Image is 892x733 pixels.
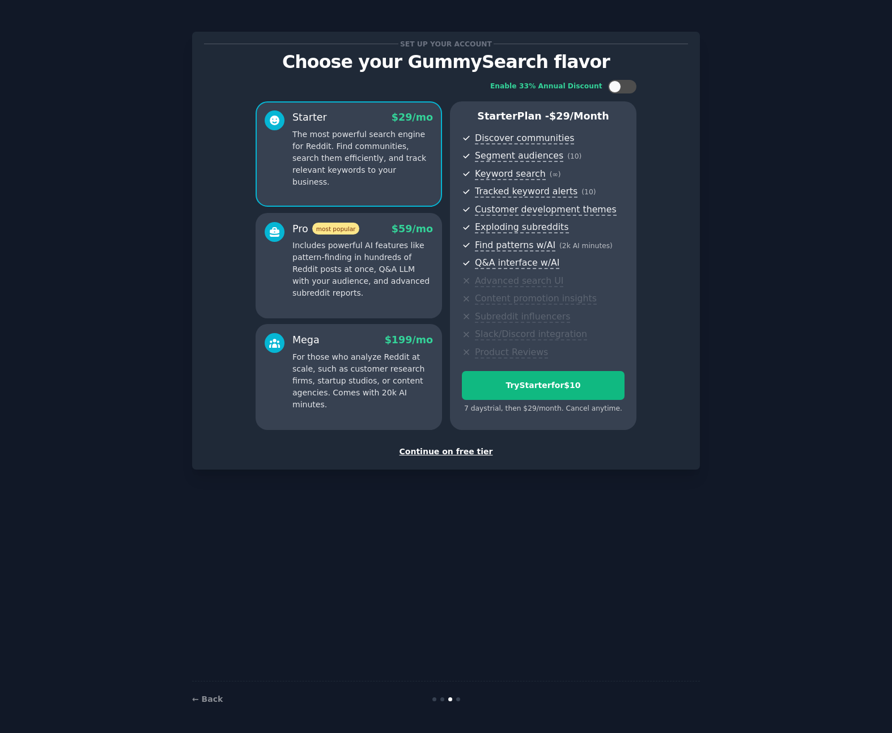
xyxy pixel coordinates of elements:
span: Customer development themes [475,204,617,216]
span: ( 2k AI minutes ) [559,242,613,250]
span: Product Reviews [475,347,548,359]
p: Choose your GummySearch flavor [204,52,688,72]
span: $ 29 /month [549,110,609,122]
span: Slack/Discord integration [475,329,587,340]
p: For those who analyze Reddit at scale, such as customer research firms, startup studios, or conte... [292,351,433,411]
span: ( ∞ ) [550,171,561,178]
span: most popular [312,223,360,235]
span: $ 29 /mo [392,112,433,123]
span: Segment audiences [475,150,563,162]
p: Includes powerful AI features like pattern-finding in hundreds of Reddit posts at once, Q&A LLM w... [292,240,433,299]
button: TryStarterfor$10 [462,371,625,400]
span: Advanced search UI [475,275,563,287]
div: Try Starter for $10 [462,380,624,391]
span: Q&A interface w/AI [475,257,559,269]
div: Mega [292,333,320,347]
div: 7 days trial, then $ 29 /month . Cancel anytime. [462,404,625,414]
span: Content promotion insights [475,293,597,305]
div: Continue on free tier [204,446,688,458]
p: The most powerful search engine for Reddit. Find communities, search them efficiently, and track ... [292,129,433,188]
span: Set up your account [398,38,494,50]
span: Keyword search [475,168,546,180]
span: Exploding subreddits [475,221,568,233]
span: Find patterns w/AI [475,240,555,252]
p: Starter Plan - [462,109,625,123]
div: Pro [292,222,359,236]
a: ← Back [192,694,223,704]
span: Discover communities [475,133,574,144]
div: Starter [292,110,327,125]
span: ( 10 ) [581,188,596,196]
div: Enable 33% Annual Discount [490,82,602,92]
span: $ 59 /mo [392,223,433,235]
span: Subreddit influencers [475,311,570,323]
span: ( 10 ) [567,152,581,160]
span: Tracked keyword alerts [475,186,577,198]
span: $ 199 /mo [385,334,433,346]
